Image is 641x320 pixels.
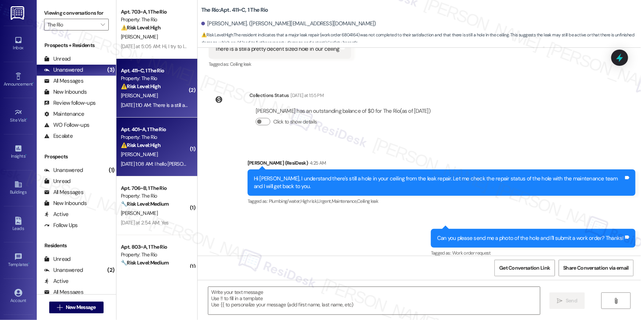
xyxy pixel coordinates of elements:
[201,31,641,47] span: : The resident indicates that a major leak repair (work order 6804164) was not completed to their...
[44,77,83,85] div: All Messages
[57,305,62,310] i: 
[4,287,33,306] a: Account
[37,242,116,249] div: Residents
[121,126,189,133] div: Apt. 401~A, 1 The Rio
[248,196,635,206] div: Tagged as:
[273,118,317,126] label: Click to show details
[101,22,105,28] i: 
[121,102,265,108] div: [DATE] 1:10 AM: There is a still a pretty decent sized hole in our ceiling
[121,251,189,259] div: Property: The Rio
[121,219,169,226] div: [DATE] at 2:54 AM: Yes
[254,175,624,191] div: Hi [PERSON_NAME], I understand there's still a hole in your ceiling from the leak repair. Let me ...
[563,264,629,272] span: Share Conversation via email
[121,243,189,251] div: Apt. 803~A, 1 The Rio
[121,16,189,24] div: Property: The Rio
[201,20,376,28] div: [PERSON_NAME]. ([PERSON_NAME][EMAIL_ADDRESS][DOMAIN_NAME])
[121,33,158,40] span: [PERSON_NAME]
[121,259,169,266] strong: 🔧 Risk Level: Medium
[121,83,161,90] strong: ⚠️ Risk Level: High
[26,116,28,122] span: •
[44,121,89,129] div: WO Follow-ups
[44,177,71,185] div: Unread
[332,198,357,204] span: Maintenance ,
[300,198,318,204] span: High risk ,
[494,260,555,276] button: Get Conversation Link
[44,88,87,96] div: New Inbounds
[44,7,109,19] label: Viewing conversations for
[269,198,300,204] span: Plumbing/water ,
[121,133,189,141] div: Property: The Rio
[37,42,116,49] div: Prospects + Residents
[121,210,158,216] span: [PERSON_NAME]
[256,107,431,115] div: [PERSON_NAME] has an outstanding balance of $0 for The Rio (as of [DATE])
[44,222,78,229] div: Follow Ups
[121,92,158,99] span: [PERSON_NAME]
[44,66,83,74] div: Unanswered
[4,34,33,54] a: Inbox
[44,255,71,263] div: Unread
[44,166,83,174] div: Unanswered
[248,159,635,169] div: [PERSON_NAME] (ResiDesk)
[47,19,97,30] input: All communities
[201,32,233,38] strong: ⚠️ Risk Level: High
[121,67,189,75] div: Apt. 411~C, 1 The Rio
[4,106,33,126] a: Site Visit •
[121,75,189,82] div: Property: The Rio
[37,153,116,161] div: Prospects
[49,302,104,313] button: New Message
[452,250,491,256] span: Work order request
[121,151,158,158] span: [PERSON_NAME]
[66,303,96,311] span: New Message
[44,55,71,63] div: Unread
[44,288,83,296] div: All Messages
[121,43,397,50] div: [DATE] at 5:05 AM: Hi, I try to login to the Rio portal for the payment, every time I login, it l...
[4,215,33,234] a: Leads
[431,248,635,258] div: Tagged as:
[44,188,83,196] div: All Messages
[317,198,331,204] span: Urgent ,
[105,265,116,276] div: (2)
[121,8,189,16] div: Apt. 703~A, 1 The Rio
[437,234,624,242] div: Can you please send me a photo of the hole and I'll submit a work order? Thanks!
[499,264,550,272] span: Get Conversation Link
[105,64,116,76] div: (3)
[121,192,189,200] div: Property: The Rio
[308,159,326,167] div: 4:25 AM
[44,211,69,218] div: Active
[357,198,378,204] span: Ceiling leak
[44,110,84,118] div: Maintenance
[121,201,169,207] strong: 🔧 Risk Level: Medium
[44,99,96,107] div: Review follow-ups
[550,292,585,309] button: Send
[44,199,87,207] div: New Inbounds
[557,298,563,304] i: 
[107,165,116,176] div: (1)
[230,61,251,67] span: Ceiling leak
[209,59,351,69] div: Tagged as:
[121,161,395,167] div: [DATE] 1:08 AM: I hello [PERSON_NAME] Yes I will The minimum I will pay is $1000 but I'm gonna do...
[201,6,268,14] b: The Rio: Apt. 411~C, 1 The Rio
[566,297,577,305] span: Send
[613,298,619,304] i: 
[121,24,161,31] strong: ⚠️ Risk Level: High
[215,45,339,53] div: There is a still a pretty decent sized hole in our ceiling
[4,142,33,162] a: Insights •
[289,91,324,99] div: [DATE] at 1:55 PM
[44,277,69,285] div: Active
[28,261,29,266] span: •
[121,184,189,192] div: Apt. 706~B, 1 The Rio
[33,80,34,86] span: •
[249,91,289,99] div: Collections Status
[44,132,73,140] div: Escalate
[4,251,33,270] a: Templates •
[4,178,33,198] a: Buildings
[44,266,83,274] div: Unanswered
[11,6,26,20] img: ResiDesk Logo
[559,260,634,276] button: Share Conversation via email
[121,142,161,148] strong: ⚠️ Risk Level: High
[25,152,26,158] span: •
